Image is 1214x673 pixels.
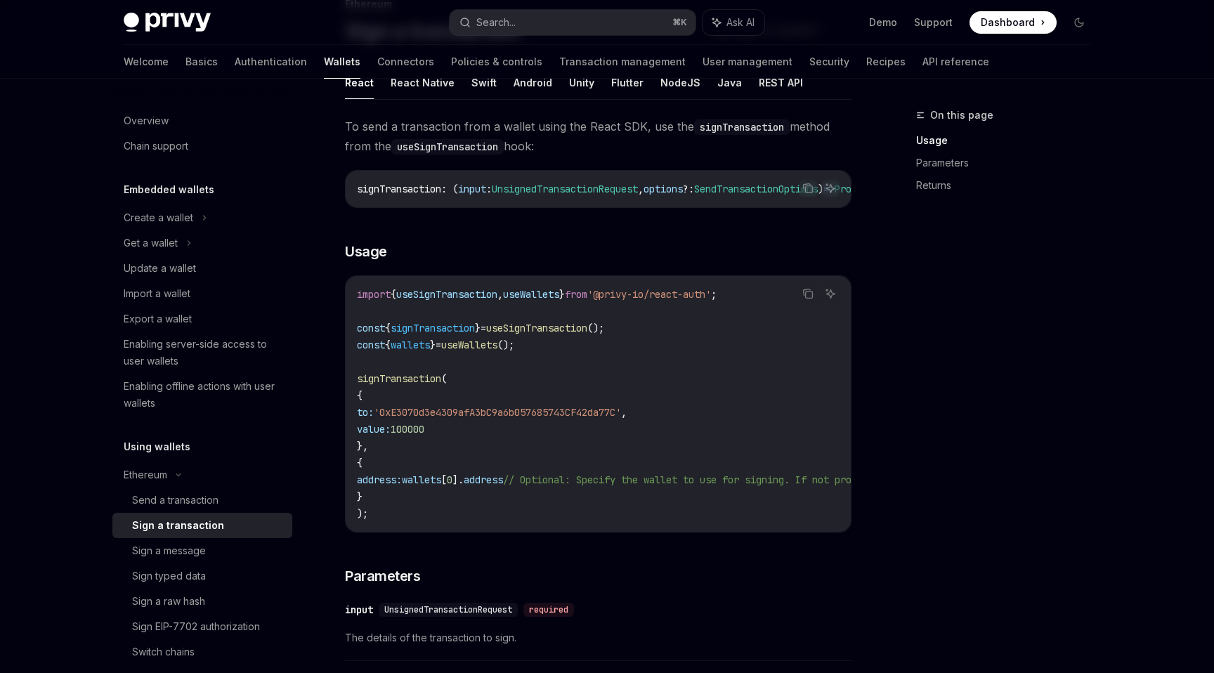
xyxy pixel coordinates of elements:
a: Enabling offline actions with user wallets [112,374,292,416]
span: ( [441,372,447,385]
span: = [481,322,486,334]
h5: Embedded wallets [124,181,214,198]
div: Enabling server-side access to user wallets [124,336,284,370]
button: React [345,66,374,99]
a: API reference [922,45,989,79]
span: , [621,406,627,419]
span: { [357,457,363,469]
a: Basics [185,45,218,79]
span: ⌘ K [672,17,687,28]
div: Import a wallet [124,285,190,302]
button: Android [514,66,552,99]
div: Export a wallet [124,311,192,327]
span: wallets [391,339,430,351]
span: input [458,183,486,195]
a: Sign a raw hash [112,589,292,614]
a: Export a wallet [112,306,292,332]
a: Connectors [377,45,434,79]
code: useSignTransaction [391,139,504,155]
div: Create a wallet [124,209,193,226]
span: , [638,183,644,195]
div: Get a wallet [124,235,178,251]
button: Java [717,66,742,99]
a: Import a wallet [112,281,292,306]
a: Policies & controls [451,45,542,79]
div: Sign EIP-7702 authorization [132,618,260,635]
a: Enabling server-side access to user wallets [112,332,292,374]
a: Update a wallet [112,256,292,281]
a: Wallets [324,45,360,79]
span: import [357,288,391,301]
div: Sign a message [132,542,206,559]
button: Copy the contents from the code block [799,179,817,197]
div: Search... [476,14,516,31]
div: Ethereum [124,466,167,483]
a: Chain support [112,133,292,159]
span: options [644,183,683,195]
span: Ask AI [726,15,755,30]
span: { [391,288,396,301]
button: Swift [471,66,497,99]
a: Authentication [235,45,307,79]
span: to: [357,406,374,419]
div: Switch chains [132,643,195,660]
div: required [523,603,574,617]
a: Sign a transaction [112,513,292,538]
a: Recipes [866,45,906,79]
a: Overview [112,108,292,133]
span: } [430,339,436,351]
button: React Native [391,66,455,99]
span: '@privy-io/react-auth' [587,288,711,301]
span: The details of the transaction to sign. [345,629,851,646]
button: REST API [759,66,803,99]
span: SendTransactionOptions [694,183,818,195]
span: } [475,322,481,334]
span: (); [587,322,604,334]
a: Welcome [124,45,169,79]
a: Sign typed data [112,563,292,589]
span: '0xE3070d3e4309afA3bC9a6b057685743CF42da77C' [374,406,621,419]
h5: Using wallets [124,438,190,455]
span: ) [818,183,823,195]
span: // Optional: Specify the wallet to use for signing. If not provided, the first wallet will be used. [503,473,1059,486]
span: } [357,490,363,503]
code: signTransaction [694,119,790,135]
span: Usage [345,242,387,261]
div: Enabling offline actions with user wallets [124,378,284,412]
span: , [497,288,503,301]
span: useWallets [503,288,559,301]
span: : ( [441,183,458,195]
button: Ask AI [703,10,764,35]
span: { [385,339,391,351]
button: Flutter [611,66,644,99]
a: Returns [916,174,1102,197]
span: useWallets [441,339,497,351]
a: Parameters [916,152,1102,174]
span: address [464,473,503,486]
span: To send a transaction from a wallet using the React SDK, use the method from the hook: [345,117,851,156]
a: User management [703,45,792,79]
span: Parameters [345,566,420,586]
a: Switch chains [112,639,292,665]
span: 100000 [391,423,424,436]
div: input [345,603,373,617]
span: useSignTransaction [486,322,587,334]
span: }, [357,440,368,452]
a: Transaction management [559,45,686,79]
span: ?: [683,183,694,195]
div: Chain support [124,138,188,155]
span: address: [357,473,402,486]
div: Sign a raw hash [132,593,205,610]
a: Usage [916,129,1102,152]
button: Ask AI [821,179,840,197]
span: { [357,389,363,402]
img: dark logo [124,13,211,32]
button: Unity [569,66,594,99]
span: value: [357,423,391,436]
div: Sign typed data [132,568,206,584]
span: from [565,288,587,301]
span: signTransaction [357,183,441,195]
button: Copy the contents from the code block [799,285,817,303]
a: Support [914,15,953,30]
button: Search...⌘K [450,10,696,35]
